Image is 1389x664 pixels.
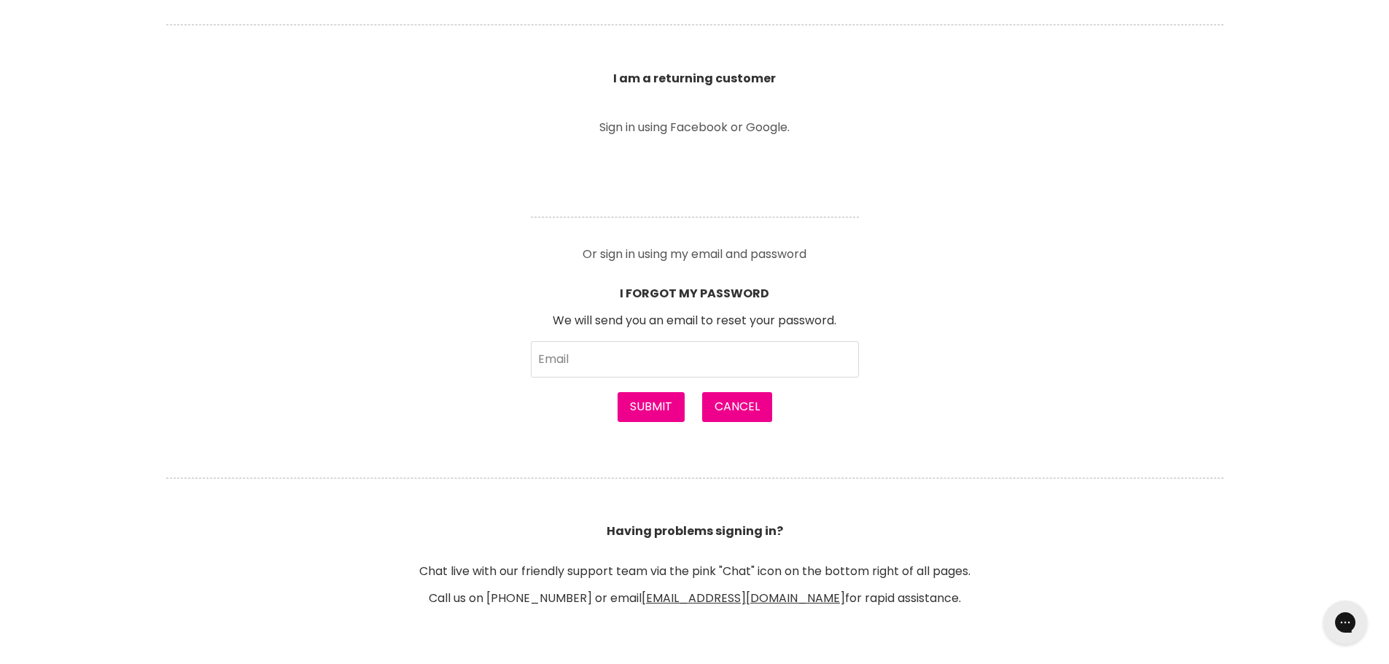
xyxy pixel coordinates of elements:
iframe: Social Login Buttons [531,154,859,194]
p: Sign in using Facebook or Google. [531,122,859,133]
header: Chat live with our friendly support team via the pink "Chat" icon on the bottom right of all page... [148,458,1242,606]
a: [EMAIL_ADDRESS][DOMAIN_NAME] [642,590,845,606]
button: Cancel [702,392,772,421]
b: I FORGOT MY PASSWORD [620,285,769,302]
p: Or sign in using my email and password [531,237,859,260]
button: Submit [618,392,685,421]
b: I am a returning customer [613,70,776,87]
iframe: Gorgias live chat messenger [1316,595,1374,649]
p: We will send you an email to reset your password. [531,314,859,327]
b: Having problems signing in? [607,523,783,539]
